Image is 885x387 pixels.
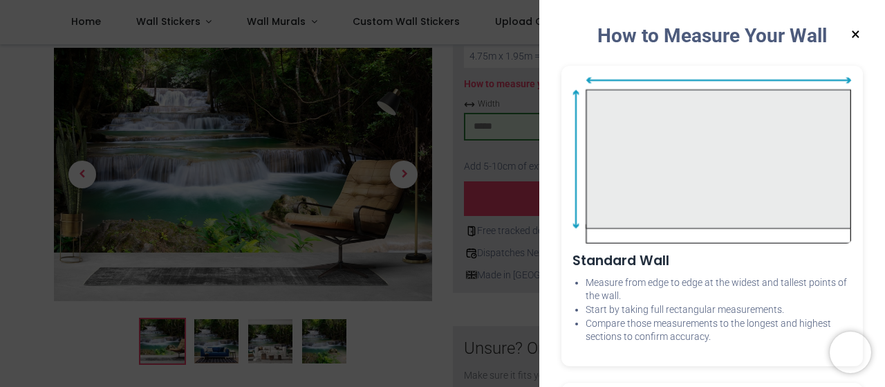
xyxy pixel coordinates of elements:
[561,22,863,49] div: How to Measure Your Wall
[572,77,852,244] img: Standard Wall
[586,317,852,344] li: Compare those measurements to the longest and highest sections to confirm accuracy.
[830,332,871,373] iframe: Brevo live chat
[847,22,864,47] button: ×
[586,276,852,303] li: Measure from edge to edge at the widest and tallest points of the wall.
[586,303,852,317] li: Start by taking full rectangular measurements.
[572,252,852,271] h3: Standard Wall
